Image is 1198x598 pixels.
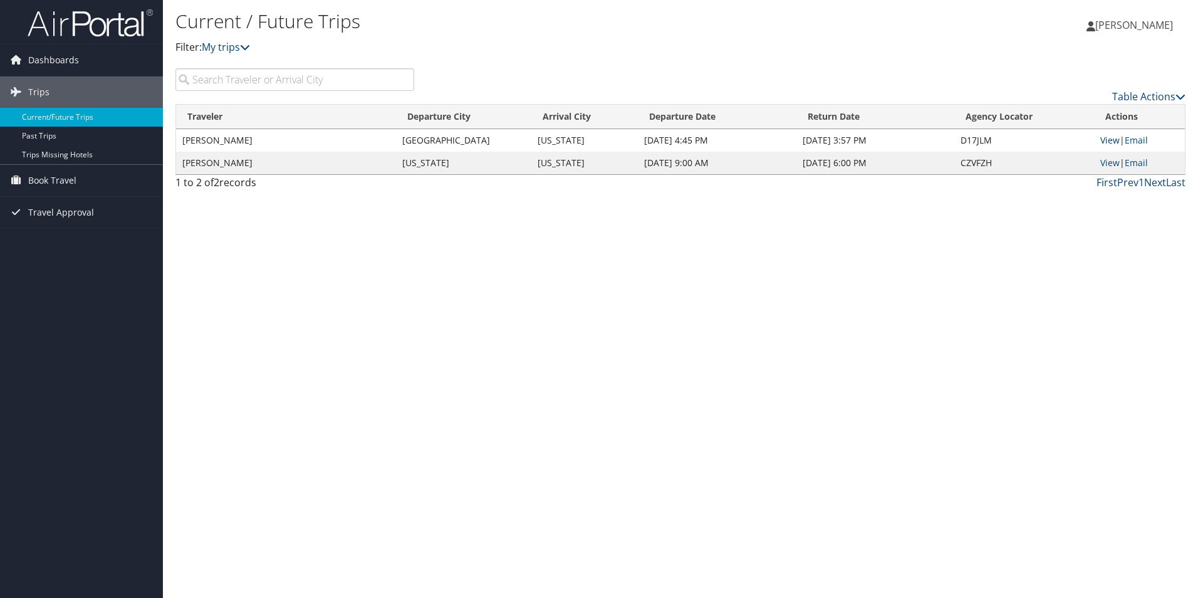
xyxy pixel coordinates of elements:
span: [PERSON_NAME] [1095,18,1173,32]
th: Traveler: activate to sort column ascending [176,105,396,129]
input: Search Traveler or Arrival City [175,68,414,91]
a: Last [1166,176,1185,189]
th: Return Date: activate to sort column ascending [796,105,954,129]
a: 1 [1138,176,1144,189]
a: View [1100,157,1120,169]
img: airportal-logo.png [28,8,153,38]
td: CZVFZH [954,152,1094,174]
th: Arrival City: activate to sort column ascending [531,105,638,129]
a: [PERSON_NAME] [1086,6,1185,44]
p: Filter: [175,39,849,56]
a: Next [1144,176,1166,189]
th: Departure Date: activate to sort column descending [638,105,796,129]
td: [GEOGRAPHIC_DATA] [396,129,531,152]
a: First [1096,176,1117,189]
td: [US_STATE] [531,152,638,174]
a: Table Actions [1112,90,1185,103]
div: 1 to 2 of records [175,175,414,196]
span: 2 [214,176,219,189]
td: [DATE] 4:45 PM [638,129,796,152]
span: Travel Approval [28,197,94,228]
td: [DATE] 3:57 PM [796,129,954,152]
th: Departure City: activate to sort column ascending [396,105,531,129]
span: Trips [28,76,49,108]
a: Email [1125,157,1148,169]
td: D17JLM [954,129,1094,152]
span: Book Travel [28,165,76,196]
td: [PERSON_NAME] [176,129,396,152]
a: Prev [1117,176,1138,189]
th: Agency Locator: activate to sort column ascending [954,105,1094,129]
td: | [1094,152,1185,174]
td: [US_STATE] [396,152,531,174]
span: Dashboards [28,45,79,76]
th: Actions [1094,105,1185,129]
td: [DATE] 6:00 PM [796,152,954,174]
a: Email [1125,134,1148,146]
td: [PERSON_NAME] [176,152,396,174]
td: [DATE] 9:00 AM [638,152,796,174]
td: [US_STATE] [531,129,638,152]
a: View [1100,134,1120,146]
h1: Current / Future Trips [175,8,849,34]
a: My trips [202,40,250,54]
td: | [1094,129,1185,152]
